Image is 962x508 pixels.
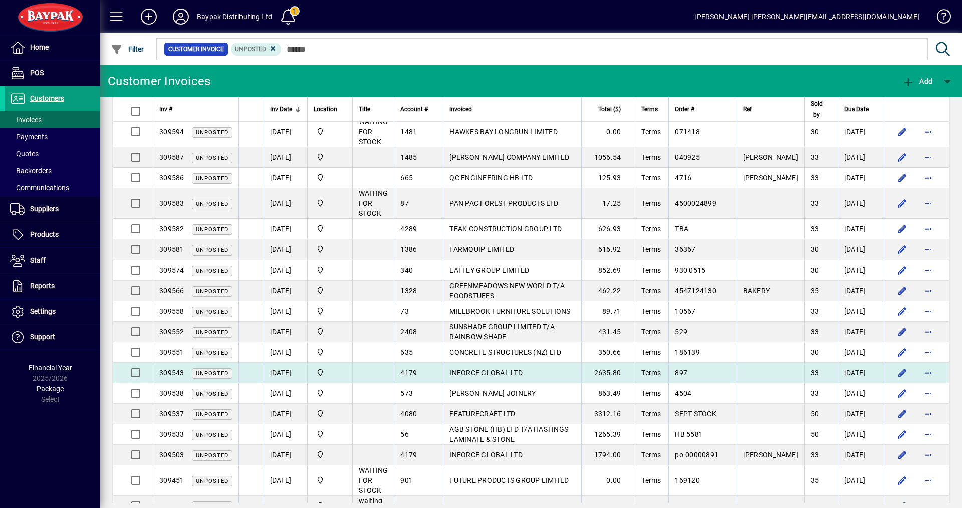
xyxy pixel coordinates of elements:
[920,283,936,299] button: More options
[449,307,570,315] span: MILLBROOK FURNITURE SOLUTIONS
[811,199,819,207] span: 33
[270,104,292,115] span: Inv Date
[811,153,819,161] span: 33
[581,117,635,147] td: 0.00
[314,449,346,460] span: Baypak - Onekawa
[159,328,184,336] span: 309552
[5,197,100,222] a: Suppliers
[641,451,661,459] span: Terms
[270,104,301,115] div: Inv Date
[359,118,388,146] span: WAITING FOR STOCK
[581,219,635,239] td: 626.93
[5,61,100,86] a: POS
[400,287,417,295] span: 1328
[920,195,936,211] button: More options
[920,170,936,186] button: More options
[920,344,936,360] button: More options
[449,323,555,341] span: SUNSHADE GROUP LIMITED T/A RAINBOW SHADE
[641,369,661,377] span: Terms
[449,199,558,207] span: PAN PAC FOREST PRODUCTS LTD
[314,104,346,115] div: Location
[400,369,417,377] span: 4179
[811,307,819,315] span: 33
[165,8,197,26] button: Profile
[641,225,661,233] span: Terms
[641,389,661,397] span: Terms
[168,44,224,54] span: Customer Invoice
[264,424,307,445] td: [DATE]
[30,94,64,102] span: Customers
[894,365,910,381] button: Edit
[811,98,832,120] div: Sold by
[449,104,575,115] div: Invoiced
[811,174,819,182] span: 33
[400,266,413,274] span: 340
[10,116,42,124] span: Invoices
[675,369,687,377] span: 897
[581,188,635,219] td: 17.25
[838,404,884,424] td: [DATE]
[5,274,100,299] a: Reports
[314,429,346,440] span: Baypak - Onekawa
[894,241,910,258] button: Edit
[675,307,695,315] span: 10567
[111,45,144,53] span: Filter
[196,129,228,136] span: Unposted
[264,404,307,424] td: [DATE]
[5,128,100,145] a: Payments
[675,430,703,438] span: HB 5581
[133,8,165,26] button: Add
[894,406,910,422] button: Edit
[196,391,228,397] span: Unposted
[30,307,56,315] span: Settings
[641,153,661,161] span: Terms
[196,226,228,233] span: Unposted
[838,147,884,168] td: [DATE]
[743,287,770,295] span: BAKERY
[581,168,635,188] td: 125.93
[264,260,307,281] td: [DATE]
[641,430,661,438] span: Terms
[894,221,910,237] button: Edit
[694,9,919,25] div: [PERSON_NAME] [PERSON_NAME][EMAIL_ADDRESS][DOMAIN_NAME]
[264,383,307,404] td: [DATE]
[196,309,228,315] span: Unposted
[675,104,694,115] span: Order #
[5,179,100,196] a: Communications
[449,369,523,377] span: INFORCE GLOBAL LTD
[314,223,346,234] span: Baypak - Onekawa
[811,245,819,253] span: 30
[894,303,910,319] button: Edit
[264,117,307,147] td: [DATE]
[743,104,798,115] div: Ref
[811,369,819,377] span: 33
[196,247,228,253] span: Unposted
[920,124,936,140] button: More options
[196,175,228,182] span: Unposted
[581,404,635,424] td: 3312.16
[675,266,705,274] span: 930 0515
[920,303,936,319] button: More options
[5,248,100,273] a: Staff
[449,104,472,115] span: Invoiced
[159,225,184,233] span: 309582
[894,195,910,211] button: Edit
[449,266,529,274] span: LATTEY GROUP LIMITED
[811,266,819,274] span: 30
[264,465,307,496] td: [DATE]
[838,322,884,342] td: [DATE]
[314,244,346,255] span: Baypak - Onekawa
[641,287,661,295] span: Terms
[30,43,49,51] span: Home
[159,410,184,418] span: 309537
[581,239,635,260] td: 616.92
[400,307,409,315] span: 73
[920,241,936,258] button: More options
[314,152,346,163] span: Baypak - Onekawa
[400,128,417,136] span: 1481
[920,262,936,278] button: More options
[449,348,561,356] span: CONCRETE STRUCTURES (NZ) LTD
[838,219,884,239] td: [DATE]
[894,170,910,186] button: Edit
[844,104,878,115] div: Due Date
